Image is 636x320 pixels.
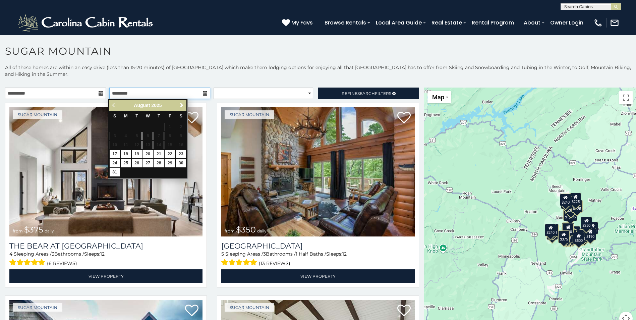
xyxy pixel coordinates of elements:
a: Browse Rentals [321,17,369,29]
div: $265 [563,222,574,235]
a: 23 [176,150,186,158]
a: RefineSearchFilters [318,88,419,99]
a: 21 [154,150,164,158]
a: 27 [142,159,153,167]
span: Next [179,103,184,108]
a: Add to favorites [185,111,198,125]
img: phone-regular-white.png [593,18,603,28]
button: Toggle fullscreen view [619,91,633,104]
a: 25 [121,159,131,167]
span: Saturday [179,114,182,118]
span: 3 [263,251,266,257]
div: $200 [569,226,580,239]
a: Owner Login [547,17,587,29]
div: $190 [562,222,573,235]
span: daily [45,228,54,233]
span: My Favs [291,18,313,27]
span: Search [357,91,375,96]
a: Add to favorites [185,304,198,318]
span: Monday [124,114,128,118]
a: 20 [142,150,153,158]
div: $250 [581,217,592,229]
span: Friday [169,114,171,118]
a: The Bear At Sugar Mountain from $375 daily [9,107,203,236]
span: from [225,228,235,233]
a: The Bear At [GEOGRAPHIC_DATA] [9,242,203,251]
span: Refine Filters [342,91,391,96]
a: 18 [121,150,131,158]
div: Sleeping Areas / Bathrooms / Sleeps: [9,251,203,268]
span: 4 [9,251,12,257]
span: Wednesday [146,114,150,118]
a: Add to favorites [397,111,411,125]
span: 5 [221,251,224,257]
div: $240 [560,194,571,206]
a: Add to favorites [397,304,411,318]
a: Sugar Mountain [225,110,274,119]
a: 29 [165,159,175,167]
a: Sugar Mountain [13,110,62,119]
div: $375 [558,230,570,243]
h3: The Bear At Sugar Mountain [9,242,203,251]
a: 17 [110,150,120,158]
span: (6 reviews) [47,259,77,268]
span: 12 [342,251,347,257]
a: Local Area Guide [372,17,425,29]
a: About [520,17,544,29]
a: View Property [9,269,203,283]
a: Next [177,101,186,110]
a: Grouse Moor Lodge from $350 daily [221,107,414,236]
div: $155 [587,222,598,234]
div: $300 [562,223,574,236]
span: 2025 [151,103,162,108]
a: My Favs [282,18,314,27]
span: Sunday [113,114,116,118]
a: View Property [221,269,414,283]
h3: Grouse Moor Lodge [221,242,414,251]
a: 31 [110,168,120,176]
div: $190 [585,228,596,241]
span: 3 [52,251,54,257]
span: (13 reviews) [259,259,290,268]
a: 22 [165,150,175,158]
span: from [13,228,23,233]
button: Change map style [427,91,451,103]
span: 1 Half Baths / [296,251,326,257]
span: $350 [236,225,256,234]
div: $500 [573,232,584,245]
span: 12 [100,251,105,257]
div: $1,095 [563,208,577,221]
a: [GEOGRAPHIC_DATA] [221,242,414,251]
img: Grouse Moor Lodge [221,107,414,236]
a: 28 [154,159,164,167]
span: $375 [24,225,43,234]
div: $195 [576,230,588,243]
a: Real Estate [428,17,465,29]
div: Sleeping Areas / Bathrooms / Sleeps: [221,251,414,268]
div: $125 [571,200,583,213]
span: Map [432,94,444,101]
span: Tuesday [135,114,138,118]
span: daily [257,228,267,233]
div: $225 [570,193,581,206]
a: 19 [132,150,142,158]
a: 26 [132,159,142,167]
span: Thursday [158,114,160,118]
img: White-1-2.png [17,13,156,33]
a: 30 [176,159,186,167]
a: 24 [110,159,120,167]
a: Sugar Mountain [225,303,274,312]
a: Sugar Mountain [13,303,62,312]
a: Rental Program [468,17,517,29]
img: The Bear At Sugar Mountain [9,107,203,236]
div: $240 [545,224,556,236]
img: mail-regular-white.png [610,18,619,28]
span: August [134,103,150,108]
